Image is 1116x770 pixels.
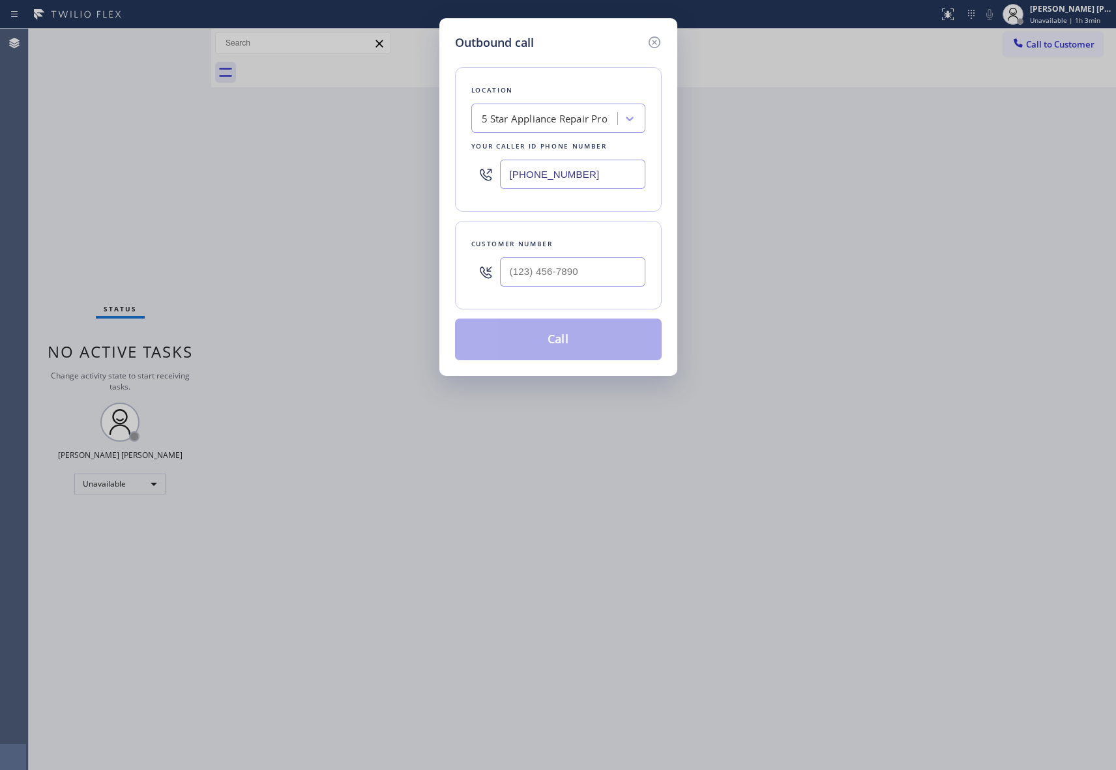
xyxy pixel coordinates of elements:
h5: Outbound call [455,34,534,51]
input: (123) 456-7890 [500,160,645,189]
div: Your caller id phone number [471,139,645,153]
div: 5 Star Appliance Repair Pro [482,111,608,126]
button: Call [455,319,662,360]
div: Location [471,83,645,97]
input: (123) 456-7890 [500,257,645,287]
div: Customer number [471,237,645,251]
